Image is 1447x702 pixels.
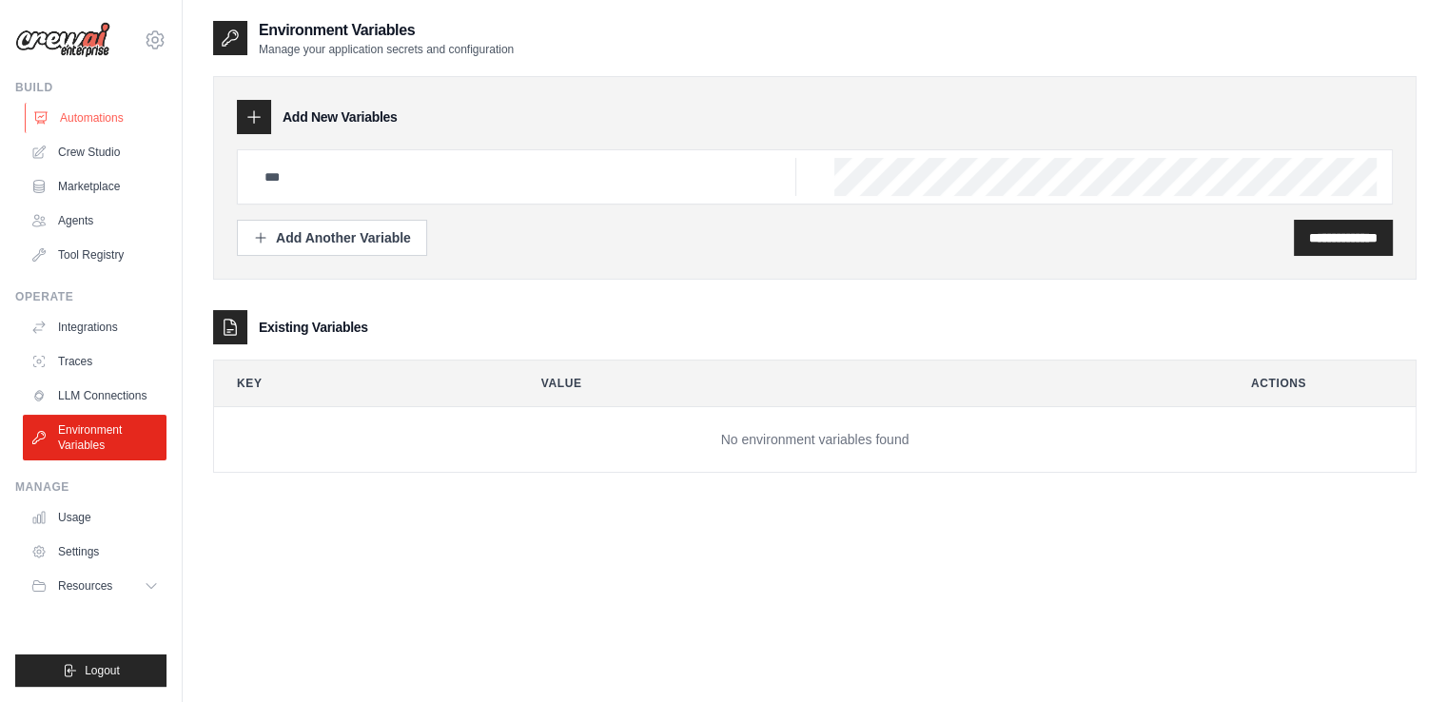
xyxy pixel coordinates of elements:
th: Key [214,361,503,406]
img: Logo [15,22,110,58]
a: Tool Registry [23,240,166,270]
a: Marketplace [23,171,166,202]
div: Build [15,80,166,95]
th: Actions [1228,361,1416,406]
a: Agents [23,205,166,236]
button: Resources [23,571,166,601]
button: Add Another Variable [237,220,427,256]
th: Value [518,361,1213,406]
a: Integrations [23,312,166,342]
h3: Existing Variables [259,318,368,337]
span: Resources [58,578,112,594]
a: Environment Variables [23,415,166,460]
div: Add Another Variable [253,228,411,247]
a: Crew Studio [23,137,166,167]
p: Manage your application secrets and configuration [259,42,514,57]
td: No environment variables found [214,407,1416,473]
h2: Environment Variables [259,19,514,42]
a: Settings [23,536,166,567]
a: LLM Connections [23,380,166,411]
h3: Add New Variables [283,107,398,127]
div: Manage [15,479,166,495]
a: Usage [23,502,166,533]
a: Traces [23,346,166,377]
a: Automations [25,103,168,133]
button: Logout [15,654,166,687]
div: Operate [15,289,166,304]
span: Logout [85,663,120,678]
